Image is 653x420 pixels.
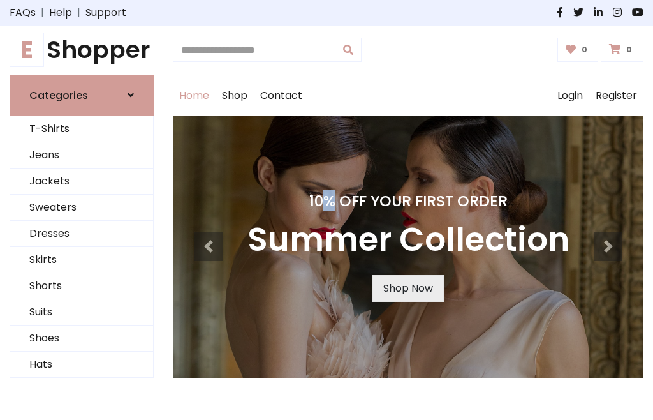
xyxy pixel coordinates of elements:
a: Shorts [10,273,153,299]
h6: Categories [29,89,88,101]
h4: 10% Off Your First Order [247,192,569,210]
span: | [36,5,49,20]
a: Contact [254,75,309,116]
a: Skirts [10,247,153,273]
span: 0 [623,44,635,56]
a: Hats [10,352,153,378]
a: Suits [10,299,153,326]
span: E [10,33,44,67]
a: T-Shirts [10,116,153,142]
a: Jeans [10,142,153,169]
a: Home [173,75,216,116]
span: | [72,5,85,20]
a: FAQs [10,5,36,20]
a: EShopper [10,36,154,64]
a: Shop [216,75,254,116]
a: Help [49,5,72,20]
a: Categories [10,75,154,116]
a: Dresses [10,221,153,247]
span: 0 [578,44,591,56]
a: Support [85,5,126,20]
a: Register [589,75,643,116]
h3: Summer Collection [247,220,569,260]
a: Sweaters [10,195,153,221]
a: Shop Now [372,275,444,302]
a: Jackets [10,169,153,195]
a: Login [551,75,589,116]
a: 0 [557,38,599,62]
a: 0 [601,38,643,62]
a: Shoes [10,326,153,352]
h1: Shopper [10,36,154,64]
